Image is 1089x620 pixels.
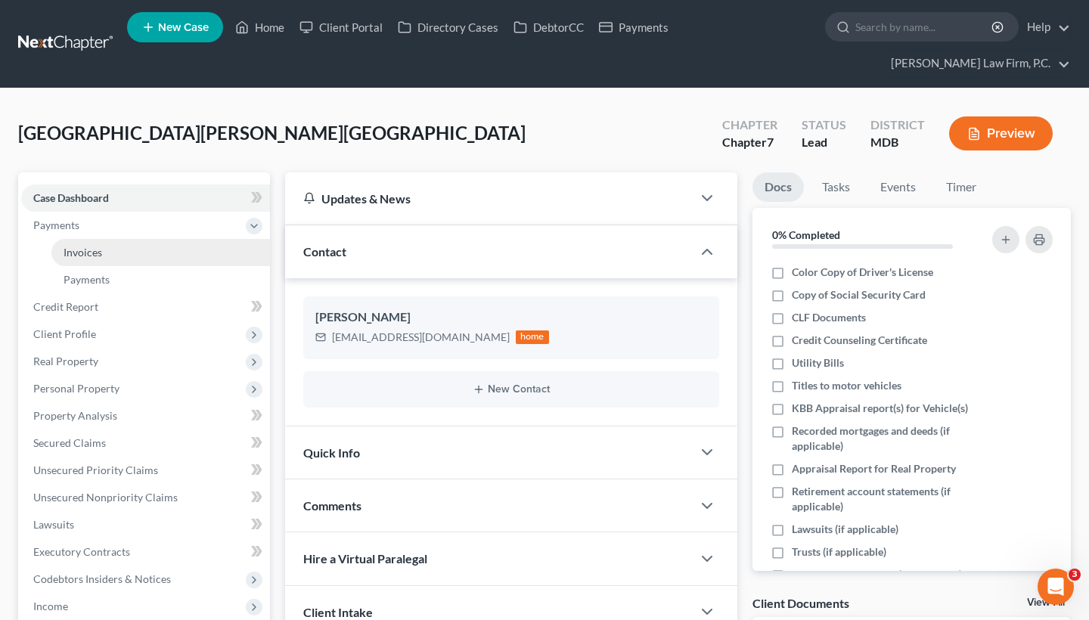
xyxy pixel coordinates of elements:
[64,246,102,259] span: Invoices
[18,122,526,144] span: [GEOGRAPHIC_DATA][PERSON_NAME][GEOGRAPHIC_DATA]
[792,333,927,348] span: Credit Counseling Certificate
[33,409,117,422] span: Property Analysis
[591,14,676,41] a: Payments
[949,116,1053,150] button: Preview
[33,572,171,585] span: Codebtors Insiders & Notices
[870,116,925,134] div: District
[1069,569,1081,581] span: 3
[802,134,846,151] div: Lead
[792,544,886,560] span: Trusts (if applicable)
[792,287,926,302] span: Copy of Social Security Card
[792,484,979,514] span: Retirement account statements (if applicable)
[21,293,270,321] a: Credit Report
[792,423,979,454] span: Recorded mortgages and deeds (if applicable)
[934,172,988,202] a: Timer
[33,300,98,313] span: Credit Report
[51,266,270,293] a: Payments
[21,184,270,212] a: Case Dashboard
[868,172,928,202] a: Events
[767,135,774,149] span: 7
[292,14,390,41] a: Client Portal
[33,191,109,204] span: Case Dashboard
[792,265,933,280] span: Color Copy of Driver's License
[772,228,840,241] strong: 0% Completed
[33,219,79,231] span: Payments
[303,244,346,259] span: Contact
[303,191,674,206] div: Updates & News
[64,273,110,286] span: Payments
[303,445,360,460] span: Quick Info
[21,484,270,511] a: Unsecured Nonpriority Claims
[303,498,361,513] span: Comments
[303,551,427,566] span: Hire a Virtual Paralegal
[516,330,549,344] div: home
[883,50,1070,77] a: [PERSON_NAME] Law Firm, P.C.
[802,116,846,134] div: Status
[792,355,844,370] span: Utility Bills
[792,378,901,393] span: Titles to motor vehicles
[33,491,178,504] span: Unsecured Nonpriority Claims
[33,327,96,340] span: Client Profile
[228,14,292,41] a: Home
[722,134,777,151] div: Chapter
[332,330,510,345] div: [EMAIL_ADDRESS][DOMAIN_NAME]
[315,383,707,395] button: New Contact
[21,402,270,429] a: Property Analysis
[315,308,707,327] div: [PERSON_NAME]
[1038,569,1074,605] iframe: Intercom live chat
[792,310,866,325] span: CLF Documents
[1019,14,1070,41] a: Help
[870,134,925,151] div: MDB
[33,545,130,558] span: Executory Contracts
[33,355,98,367] span: Real Property
[722,116,777,134] div: Chapter
[506,14,591,41] a: DebtorCC
[303,605,373,619] span: Client Intake
[51,239,270,266] a: Invoices
[21,429,270,457] a: Secured Claims
[792,567,962,582] span: Life insurance policies (if applicable)
[158,22,209,33] span: New Case
[752,595,849,611] div: Client Documents
[33,436,106,449] span: Secured Claims
[21,511,270,538] a: Lawsuits
[33,518,74,531] span: Lawsuits
[792,461,956,476] span: Appraisal Report for Real Property
[33,600,68,612] span: Income
[390,14,506,41] a: Directory Cases
[21,457,270,484] a: Unsecured Priority Claims
[792,401,968,416] span: KBB Appraisal report(s) for Vehicle(s)
[1027,597,1065,608] a: View All
[21,538,270,566] a: Executory Contracts
[792,522,898,537] span: Lawsuits (if applicable)
[33,382,119,395] span: Personal Property
[810,172,862,202] a: Tasks
[752,172,804,202] a: Docs
[33,463,158,476] span: Unsecured Priority Claims
[855,13,994,41] input: Search by name...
